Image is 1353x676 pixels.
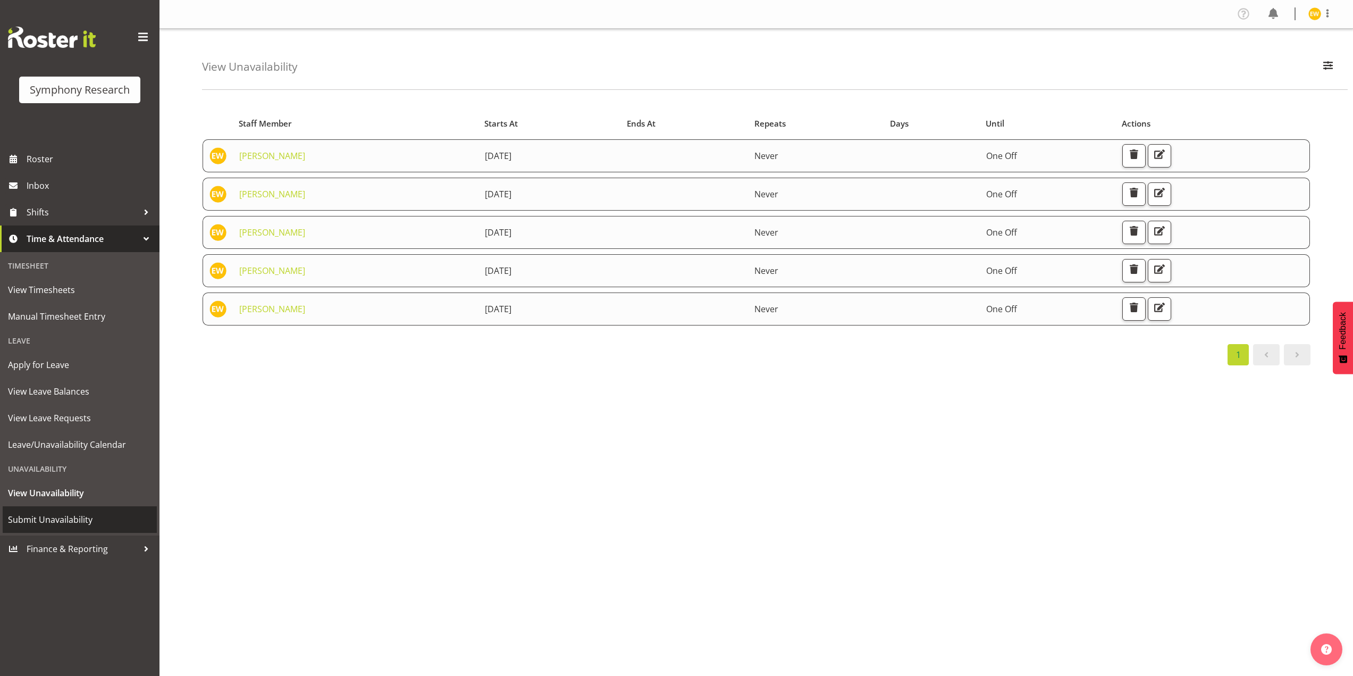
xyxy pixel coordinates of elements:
button: Filter Employees [1317,55,1339,79]
span: Never [754,265,778,277]
span: One Off [986,227,1017,238]
a: [PERSON_NAME] [239,188,305,200]
img: enrica-walsh11863.jpg [209,224,226,241]
span: [DATE] [485,150,511,162]
span: Submit Unavailability [8,512,152,528]
span: [DATE] [485,303,511,315]
button: Delete Unavailability [1122,259,1146,282]
a: Leave/Unavailability Calendar [3,431,157,458]
img: Rosterit website logo [8,27,96,48]
span: [DATE] [485,265,511,277]
span: One Off [986,303,1017,315]
img: enrica-walsh11863.jpg [209,147,226,164]
a: View Unavailability [3,480,157,506]
span: Apply for Leave [8,357,152,373]
span: Never [754,227,778,238]
a: [PERSON_NAME] [239,227,305,238]
span: Days [890,118,909,130]
span: Starts At [484,118,518,130]
a: [PERSON_NAME] [239,265,305,277]
button: Edit Unavailability [1148,221,1171,244]
button: Edit Unavailability [1148,297,1171,321]
span: Never [754,303,778,315]
span: Never [754,188,778,200]
a: [PERSON_NAME] [239,303,305,315]
button: Edit Unavailability [1148,144,1171,168]
span: Staff Member [239,118,292,130]
a: View Timesheets [3,277,157,303]
img: enrica-walsh11863.jpg [209,186,226,203]
span: One Off [986,150,1017,162]
span: Ends At [627,118,656,130]
button: Edit Unavailability [1148,182,1171,206]
span: Leave/Unavailability Calendar [8,437,152,453]
span: View Timesheets [8,282,152,298]
span: Actions [1122,118,1150,130]
span: Roster [27,151,154,167]
div: Unavailability [3,458,157,480]
span: Never [754,150,778,162]
div: Timesheet [3,255,157,277]
div: Leave [3,330,157,352]
button: Delete Unavailability [1122,221,1146,244]
a: View Leave Balances [3,378,157,405]
span: Manual Timesheet Entry [8,308,152,324]
a: [PERSON_NAME] [239,150,305,162]
span: Finance & Reporting [27,541,138,557]
a: Manual Timesheet Entry [3,303,157,330]
button: Feedback - Show survey [1333,302,1353,374]
button: Delete Unavailability [1122,297,1146,321]
span: View Unavailability [8,485,152,501]
h4: View Unavailability [202,61,297,73]
img: enrica-walsh11863.jpg [209,262,226,279]
span: Feedback [1338,312,1348,349]
span: Time & Attendance [27,231,138,247]
span: Shifts [27,204,138,220]
span: View Leave Balances [8,383,152,399]
span: Until [986,118,1004,130]
span: [DATE] [485,188,511,200]
span: [DATE] [485,227,511,238]
span: One Off [986,188,1017,200]
span: Inbox [27,178,154,194]
img: enrica-walsh11863.jpg [209,301,226,318]
button: Edit Unavailability [1148,259,1171,282]
a: View Leave Requests [3,405,157,431]
span: View Leave Requests [8,410,152,426]
span: Repeats [754,118,786,130]
a: Submit Unavailability [3,506,157,533]
img: enrica-walsh11863.jpg [1308,7,1321,20]
span: One Off [986,265,1017,277]
img: help-xxl-2.png [1321,644,1332,655]
a: Apply for Leave [3,352,157,378]
button: Delete Unavailability [1122,182,1146,206]
div: Symphony Research [30,82,130,98]
button: Delete Unavailability [1122,144,1146,168]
